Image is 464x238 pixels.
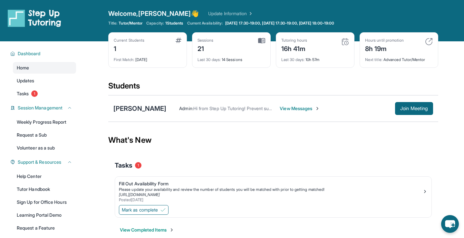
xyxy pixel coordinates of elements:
div: Sessions [198,38,214,43]
span: 1 [135,162,141,169]
a: Update Information [208,10,253,17]
span: Dashboard [18,50,41,57]
a: [URL][DOMAIN_NAME] [119,192,160,197]
span: Welcome, [PERSON_NAME] 👋 [108,9,199,18]
div: Tutoring hours [281,38,307,43]
button: Session Management [15,105,72,111]
span: Home [17,65,29,71]
img: card [341,38,349,46]
a: Fill Out Availability FormPlease update your availability and review the number of students you w... [115,177,431,204]
a: Volunteer as a sub [13,142,76,154]
img: Mark as complete [160,207,166,212]
a: Learning Portal Demo [13,209,76,221]
a: Request a Feature [13,222,76,234]
span: Tasks [17,90,29,97]
button: Dashboard [15,50,72,57]
img: Chevron-Right [315,106,320,111]
span: Mark as complete [122,207,158,213]
span: Session Management [18,105,63,111]
div: Fill Out Availability Form [119,181,422,187]
a: Help Center [13,171,76,182]
img: logo [8,9,61,27]
div: 14 Sessions [198,53,265,62]
span: Current Availability: [187,21,223,26]
span: Title: [108,21,117,26]
img: card [425,38,433,46]
img: card [258,38,265,44]
div: [PERSON_NAME] [113,104,166,113]
div: 8h 19m [365,43,404,53]
span: Tutor/Mentor [119,21,142,26]
span: Tasks [115,161,132,170]
div: Students [108,81,438,95]
div: 1 [114,43,144,53]
span: Updates [17,78,34,84]
div: What's New [108,126,438,154]
div: Please update your availability and review the number of students you will be matched with prior ... [119,187,422,192]
span: [DATE] 17:30-19:00, [DATE] 17:30-19:00, [DATE] 18:00-19:00 [225,21,334,26]
span: View Messages [280,105,320,112]
button: View Completed Items [120,227,174,233]
span: Next title : [365,57,382,62]
span: First Match : [114,57,134,62]
span: Capacity: [146,21,164,26]
span: Last 30 days : [281,57,304,62]
a: Tasks1 [13,88,76,99]
span: 1 Students [165,21,183,26]
span: Last 30 days : [198,57,221,62]
div: Advanced Tutor/Mentor [365,53,433,62]
a: Tutor Handbook [13,183,76,195]
button: Support & Resources [15,159,72,165]
a: Updates [13,75,76,87]
a: Weekly Progress Report [13,116,76,128]
a: Sign Up for Office Hours [13,196,76,208]
div: 21 [198,43,214,53]
a: [DATE] 17:30-19:00, [DATE] 17:30-19:00, [DATE] 18:00-19:00 [224,21,335,26]
a: Request a Sub [13,129,76,141]
img: card [176,38,181,43]
img: Chevron Right [247,10,253,17]
span: Support & Resources [18,159,61,165]
div: Current Students [114,38,144,43]
span: Admin : [179,106,193,111]
div: Posted [DATE] [119,197,422,202]
button: Join Meeting [395,102,433,115]
a: Home [13,62,76,74]
div: 16h 41m [281,43,307,53]
div: [DATE] [114,53,181,62]
button: Mark as complete [119,205,169,215]
div: 10h 57m [281,53,349,62]
button: chat-button [441,215,459,233]
span: Join Meeting [400,107,428,110]
span: 1 [31,90,38,97]
div: Hours until promotion [365,38,404,43]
